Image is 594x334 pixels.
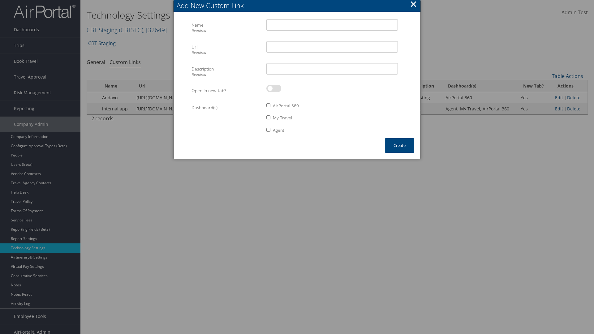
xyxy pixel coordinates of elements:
[273,103,299,109] label: AirPortal 360
[192,85,262,96] label: Open in new tab?
[192,102,262,113] label: Dashboard(s)
[192,63,262,80] label: Description
[385,138,414,153] button: Create
[192,28,262,33] div: Required
[192,50,262,55] div: Required
[273,115,292,121] label: My Travel
[192,72,262,77] div: Required
[192,19,262,36] label: Name
[177,1,420,10] div: Add New Custom Link
[273,127,284,133] label: Agent
[192,41,262,58] label: Url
